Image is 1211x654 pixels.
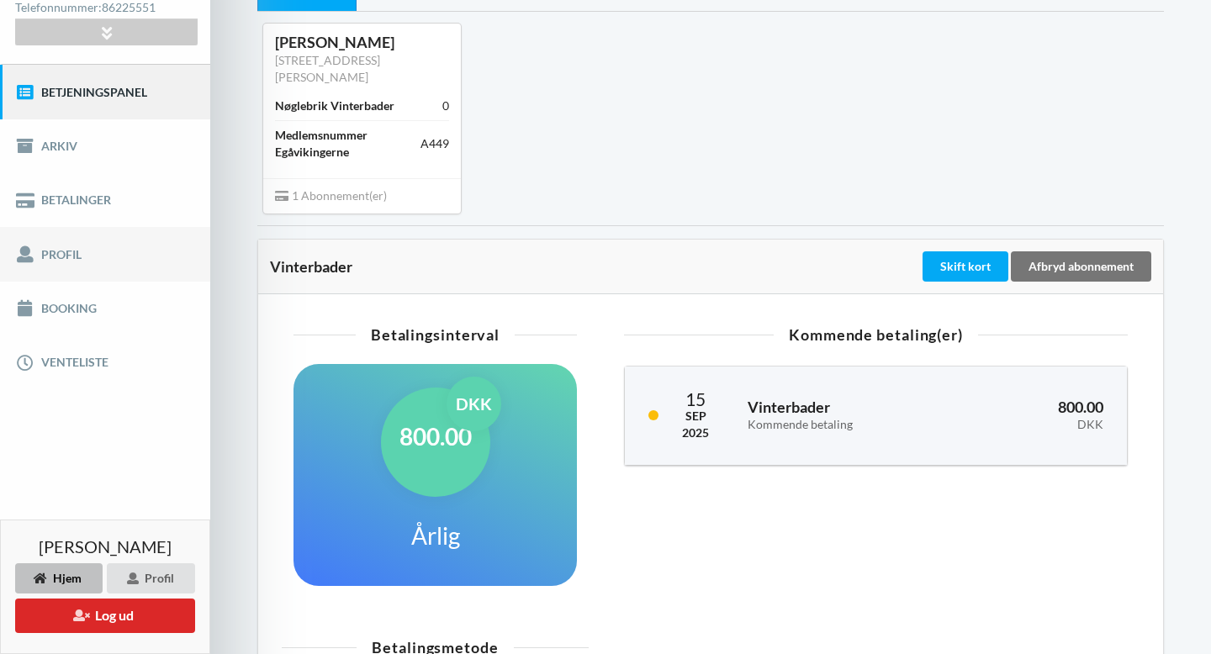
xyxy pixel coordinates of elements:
[15,563,103,593] div: Hjem
[293,327,577,342] div: Betalingsinterval
[270,258,919,275] div: Vinterbader
[275,188,387,203] span: 1 Abonnement(er)
[275,98,394,114] div: Nøglebrik Vinterbader
[748,418,944,432] div: Kommende betaling
[275,33,449,52] div: [PERSON_NAME]
[275,53,380,84] a: [STREET_ADDRESS][PERSON_NAME]
[682,425,709,441] div: 2025
[39,538,172,555] span: [PERSON_NAME]
[447,377,501,431] div: DKK
[411,520,460,551] h1: Årlig
[682,390,709,408] div: 15
[624,327,1128,342] div: Kommende betaling(er)
[15,599,195,633] button: Log ud
[442,98,449,114] div: 0
[748,398,944,431] h3: Vinterbader
[420,135,449,152] div: A449
[967,398,1103,431] h3: 800.00
[967,418,1103,432] div: DKK
[275,127,420,161] div: Medlemsnummer Egåvikingerne
[399,421,472,451] h1: 800.00
[923,251,1008,282] div: Skift kort
[107,563,195,593] div: Profil
[682,408,709,425] div: Sep
[1011,251,1151,282] div: Afbryd abonnement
